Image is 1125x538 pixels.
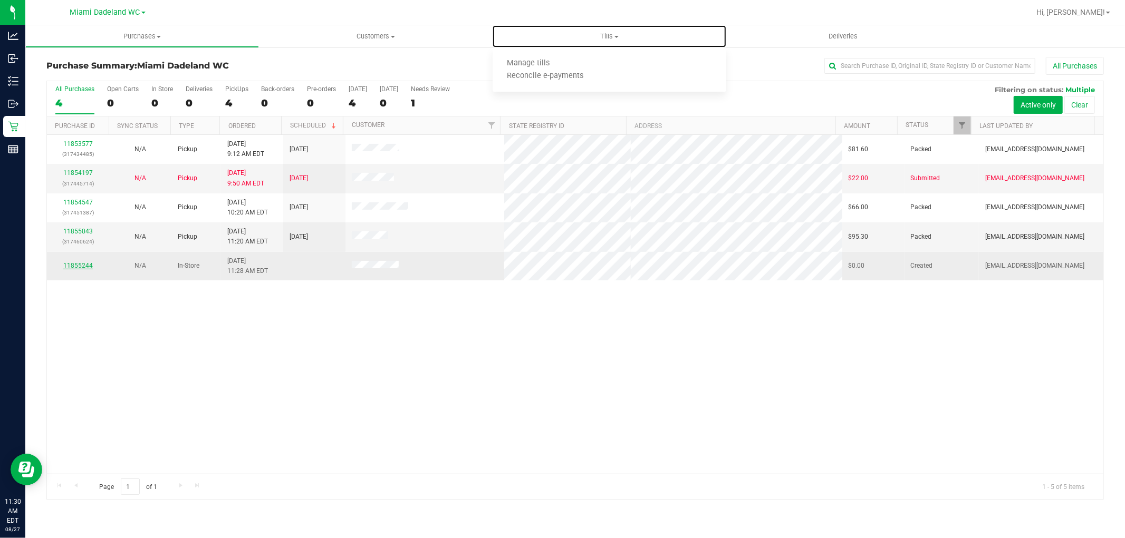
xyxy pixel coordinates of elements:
[259,25,493,47] a: Customers
[290,144,308,154] span: [DATE]
[179,122,194,130] a: Type
[849,173,869,183] span: $22.00
[55,122,95,130] a: Purchase ID
[8,76,18,86] inline-svg: Inventory
[53,149,103,159] p: (317434485)
[995,85,1063,94] span: Filtering on status:
[53,179,103,189] p: (317445714)
[1014,96,1063,114] button: Active only
[1046,57,1104,75] button: All Purchases
[349,97,367,109] div: 4
[53,208,103,218] p: (317451387)
[509,122,564,130] a: State Registry ID
[63,140,93,148] a: 11853577
[63,199,93,206] a: 11854547
[225,85,248,93] div: PickUps
[380,97,398,109] div: 0
[954,116,971,134] a: Filter
[411,97,450,109] div: 1
[849,232,869,242] span: $95.30
[225,97,248,109] div: 4
[307,85,336,93] div: Pre-orders
[5,525,21,533] p: 08/27
[55,85,94,93] div: All Purchases
[493,32,726,41] span: Tills
[911,173,940,183] span: Submitted
[352,121,384,129] a: Customer
[290,202,308,212] span: [DATE]
[46,61,399,71] h3: Purchase Summary:
[134,173,146,183] button: N/A
[844,122,870,130] a: Amount
[53,237,103,247] p: (317460624)
[134,145,146,153] span: Not Applicable
[259,32,492,41] span: Customers
[8,31,18,41] inline-svg: Analytics
[290,122,338,129] a: Scheduled
[985,173,1084,183] span: [EMAIL_ADDRESS][DOMAIN_NAME]
[134,144,146,154] button: N/A
[227,139,264,159] span: [DATE] 9:12 AM EDT
[985,202,1084,212] span: [EMAIL_ADDRESS][DOMAIN_NAME]
[849,144,869,154] span: $81.60
[25,25,259,47] a: Purchases
[493,72,598,81] span: Reconcile e-payments
[11,454,42,485] iframe: Resource center
[290,232,308,242] span: [DATE]
[626,116,835,135] th: Address
[178,144,197,154] span: Pickup
[134,262,146,269] span: Not Applicable
[911,202,932,212] span: Packed
[493,59,564,68] span: Manage tills
[8,99,18,109] inline-svg: Outbound
[227,256,268,276] span: [DATE] 11:28 AM EDT
[55,97,94,109] div: 4
[90,478,166,495] span: Page of 1
[227,198,268,218] span: [DATE] 10:20 AM EDT
[911,144,932,154] span: Packed
[849,261,865,271] span: $0.00
[107,85,139,93] div: Open Carts
[380,85,398,93] div: [DATE]
[8,144,18,154] inline-svg: Reports
[307,97,336,109] div: 0
[178,261,199,271] span: In-Store
[261,85,294,93] div: Back-orders
[726,25,960,47] a: Deliveries
[985,232,1084,242] span: [EMAIL_ADDRESS][DOMAIN_NAME]
[178,202,197,212] span: Pickup
[911,232,932,242] span: Packed
[107,97,139,109] div: 0
[134,202,146,212] button: N/A
[261,97,294,109] div: 0
[1064,96,1095,114] button: Clear
[63,169,93,177] a: 11854197
[824,58,1035,74] input: Search Purchase ID, Original ID, State Registry ID or Customer Name...
[151,97,173,109] div: 0
[290,173,308,183] span: [DATE]
[411,85,450,93] div: Needs Review
[1065,85,1095,94] span: Multiple
[906,121,928,129] a: Status
[814,32,872,41] span: Deliveries
[117,122,158,130] a: Sync Status
[493,25,726,47] a: Tills Manage tills Reconcile e-payments
[1036,8,1105,16] span: Hi, [PERSON_NAME]!
[134,261,146,271] button: N/A
[137,61,229,71] span: Miami Dadeland WC
[849,202,869,212] span: $66.00
[63,262,93,269] a: 11855244
[8,121,18,132] inline-svg: Retail
[349,85,367,93] div: [DATE]
[985,144,1084,154] span: [EMAIL_ADDRESS][DOMAIN_NAME]
[911,261,933,271] span: Created
[5,497,21,525] p: 11:30 AM EDT
[151,85,173,93] div: In Store
[227,168,264,188] span: [DATE] 9:50 AM EDT
[134,233,146,240] span: Not Applicable
[228,122,256,130] a: Ordered
[121,478,140,495] input: 1
[134,203,146,211] span: Not Applicable
[8,53,18,64] inline-svg: Inbound
[980,122,1033,130] a: Last Updated By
